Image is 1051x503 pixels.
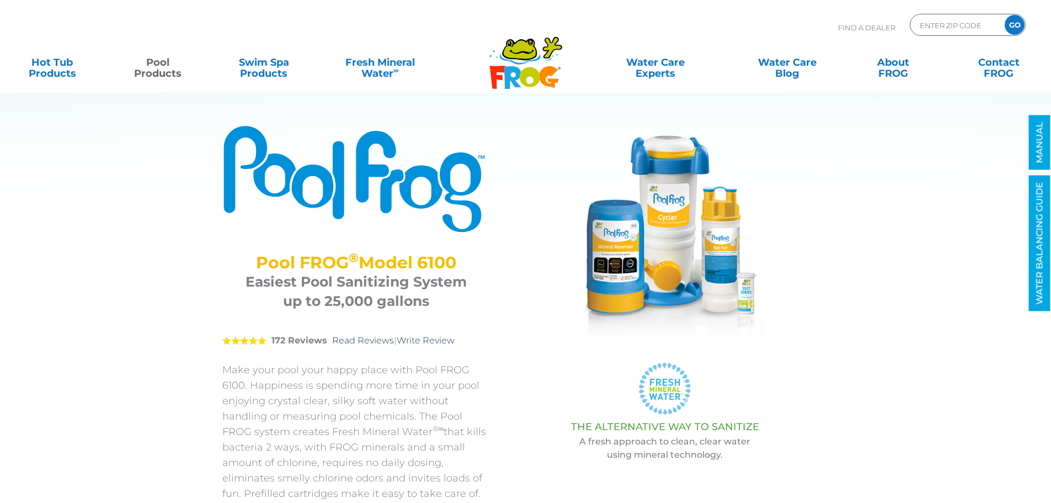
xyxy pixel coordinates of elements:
[518,421,813,432] h3: THE ALTERNATIVE WAY TO SANITIZE
[838,14,895,41] p: Find A Dealer
[589,51,722,73] a: Water CareExperts
[1029,176,1050,311] a: WATER BALANCING GUIDE
[223,51,305,73] a: Swim SpaProducts
[236,253,476,272] h2: Pool FROG Model 6100
[397,335,455,346] a: Write Review
[958,51,1040,73] a: ContactFROG
[483,22,568,89] img: Frog Products Logo
[328,51,431,73] a: Fresh MineralWater∞
[271,335,327,346] strong: 172 Reviews
[11,51,93,73] a: Hot TubProducts
[393,66,399,75] sup: ∞
[518,435,813,462] p: A fresh approach to clean, clear water using mineral technology.
[332,335,394,346] a: Read Reviews
[349,250,359,266] sup: ®
[222,124,490,234] img: Product Logo
[433,424,444,433] sup: ®∞
[222,319,490,362] div: |
[1029,115,1050,170] a: MANUAL
[117,51,199,73] a: PoolProducts
[236,272,476,311] h3: Easiest Pool Sanitizing System up to 25,000 gallons
[746,51,828,73] a: Water CareBlog
[852,51,934,73] a: AboutFROG
[1005,15,1025,35] input: GO
[222,336,266,345] span: 5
